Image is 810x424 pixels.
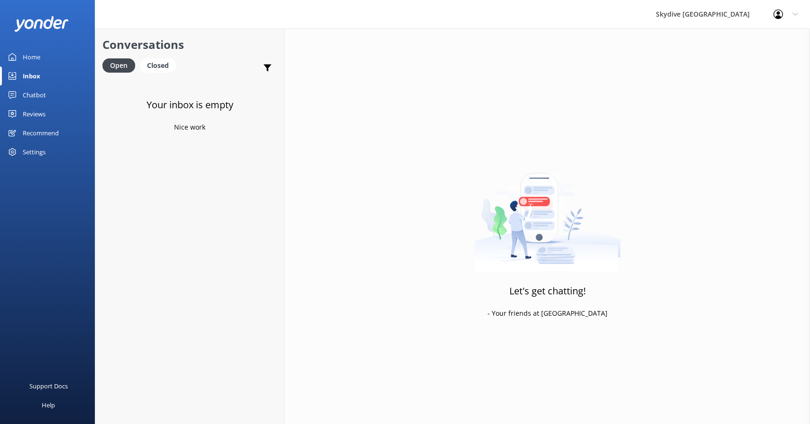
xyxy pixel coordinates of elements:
h3: Let's get chatting! [509,283,586,299]
p: - Your friends at [GEOGRAPHIC_DATA] [488,308,607,319]
img: yonder-white-logo.png [14,16,69,32]
div: Support Docs [29,377,68,396]
img: artwork of a man stealing a conversation from at giant smartphone [474,153,621,272]
div: Inbox [23,66,40,85]
div: Settings [23,142,46,161]
div: Open [102,58,135,73]
div: Reviews [23,104,46,123]
h2: Conversations [102,36,277,54]
div: Home [23,47,40,66]
div: Chatbot [23,85,46,104]
div: Help [42,396,55,415]
p: Nice work [174,122,205,132]
div: Closed [140,58,176,73]
a: Closed [140,60,181,70]
a: Open [102,60,140,70]
div: Recommend [23,123,59,142]
h3: Your inbox is empty [147,97,233,113]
